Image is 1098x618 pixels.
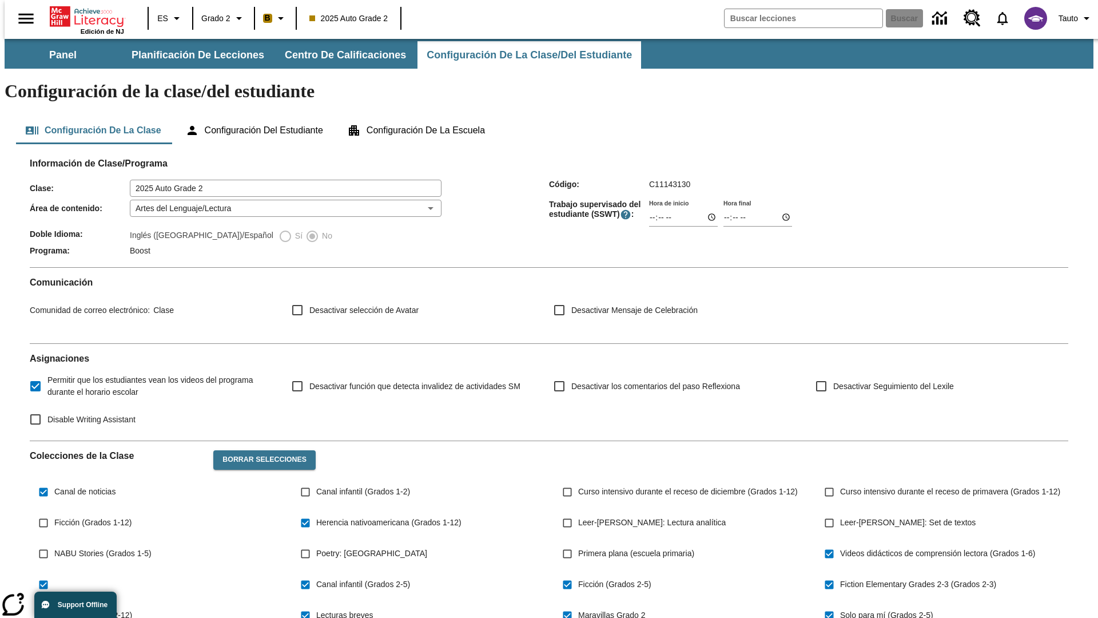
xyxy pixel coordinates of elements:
span: Desactivar selección de Avatar [309,304,419,316]
a: Centro de recursos, Se abrirá en una pestaña nueva. [957,3,988,34]
span: Panel [49,49,77,62]
span: Planificación de lecciones [132,49,264,62]
span: 2025 Auto Grade 2 [309,13,388,25]
span: Permitir que los estudiantes vean los videos del programa durante el horario escolar [47,374,273,398]
div: Artes del Lenguaje/Lectura [130,200,441,217]
div: Configuración de la clase/del estudiante [16,117,1082,144]
span: Trabajo supervisado del estudiante (SSWT) : [549,200,649,220]
span: Código : [549,180,649,189]
button: Configuración de la escuela [338,117,494,144]
button: Configuración de la clase [16,117,170,144]
span: Leer-[PERSON_NAME]: Lectura analítica [578,517,726,529]
button: Abrir el menú lateral [9,2,43,35]
span: Ficción (Grados 2-5) [578,579,651,591]
span: Centro de calificaciones [285,49,406,62]
div: Subbarra de navegación [5,41,642,69]
a: Notificaciones [988,3,1017,33]
h1: Configuración de la clase/del estudiante [5,81,1093,102]
h2: Colecciones de la Clase [30,450,204,461]
span: Boost [130,246,150,255]
button: Grado: Grado 2, Elige un grado [197,8,250,29]
span: Desactivar los comentarios del paso Reflexiona [571,381,740,393]
span: Configuración de la clase/del estudiante [427,49,632,62]
span: Disable Writing Assistant [47,414,136,426]
button: Planificación de lecciones [122,41,273,69]
button: Perfil/Configuración [1054,8,1098,29]
span: Clase [150,306,174,315]
span: Desactivar Mensaje de Celebración [571,304,698,316]
input: Clase [130,180,441,197]
span: Edición de NJ [81,28,124,35]
button: Boost El color de la clase es anaranjado claro. Cambiar el color de la clase. [258,8,292,29]
div: Información de Clase/Programa [30,169,1068,258]
span: Área de contenido : [30,204,130,213]
button: Support Offline [34,592,117,618]
span: Curso intensivo durante el receso de diciembre (Grados 1-12) [578,486,798,498]
button: Borrar selecciones [213,450,316,470]
label: Hora final [723,199,751,207]
span: Herencia nativoamericana (Grados 1-12) [316,517,462,529]
span: Ficción (Grados 1-12) [54,517,132,529]
button: Centro de calificaciones [276,41,415,69]
span: Canal de noticias [54,486,116,498]
div: Asignaciones [30,353,1068,431]
div: Subbarra de navegación [5,39,1093,69]
span: Desactivar Seguimiento del Lexile [833,381,954,393]
a: Portada [50,5,124,28]
label: Hora de inicio [649,199,689,207]
span: Leer-[PERSON_NAME]: Set de textos [840,517,976,529]
button: El Tiempo Supervisado de Trabajo Estudiantil es el período durante el cual los estudiantes pueden... [620,209,631,220]
div: Portada [50,4,124,35]
span: Poetry: [GEOGRAPHIC_DATA] [316,548,427,560]
span: Sí [292,230,303,242]
button: Lenguaje: ES, Selecciona un idioma [152,8,189,29]
div: Comunicación [30,277,1068,334]
span: Tauto [1059,13,1078,25]
span: NABU Stories (Grados 1-5) [54,548,152,560]
h2: Información de Clase/Programa [30,158,1068,169]
button: Configuración del estudiante [176,117,332,144]
span: Programa : [30,246,130,255]
span: Canal infantil (Grados 1-2) [316,486,410,498]
input: Buscar campo [725,9,882,27]
span: B [265,11,270,25]
span: Fiction Elementary Grades 2-3 (Grados 2-3) [840,579,996,591]
span: Canal infantil (Grados 2-5) [316,579,410,591]
span: No [319,230,332,242]
h2: Asignaciones [30,353,1068,364]
img: avatar image [1024,7,1047,30]
button: Panel [6,41,120,69]
span: Curso intensivo durante el receso de primavera (Grados 1-12) [840,486,1060,498]
span: Videos didácticos de comprensión lectora (Grados 1-6) [840,548,1035,560]
label: Inglés ([GEOGRAPHIC_DATA])/Español [130,229,273,243]
span: Clase : [30,184,130,193]
h2: Comunicación [30,277,1068,288]
button: Configuración de la clase/del estudiante [417,41,641,69]
span: Primera plana (escuela primaria) [578,548,694,560]
span: Grado 2 [201,13,230,25]
span: Desactivar función que detecta invalidez de actividades SM [309,381,520,393]
span: Doble Idioma : [30,229,130,239]
span: Comunidad de correo electrónico : [30,306,150,315]
span: Support Offline [58,601,108,609]
span: ES [157,13,168,25]
button: Escoja un nuevo avatar [1017,3,1054,33]
span: C11143130 [649,180,690,189]
a: Centro de información [925,3,957,34]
